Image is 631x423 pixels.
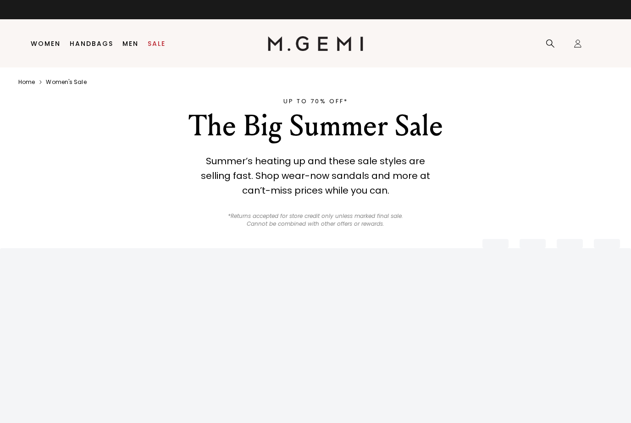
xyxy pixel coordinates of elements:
[31,40,61,47] a: Women
[18,78,35,86] a: Home
[122,40,138,47] a: Men
[223,212,409,228] p: *Returns accepted for store credit only unless marked final sale. Cannot be combined with other o...
[46,78,86,86] a: Women's sale
[145,110,486,143] div: The Big Summer Sale
[70,40,113,47] a: Handbags
[145,97,486,106] div: UP TO 70% OFF*
[148,40,166,47] a: Sale
[192,154,439,198] div: Summer’s heating up and these sale styles are selling fast. Shop wear-now sandals and more at can...
[268,36,364,51] img: M.Gemi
